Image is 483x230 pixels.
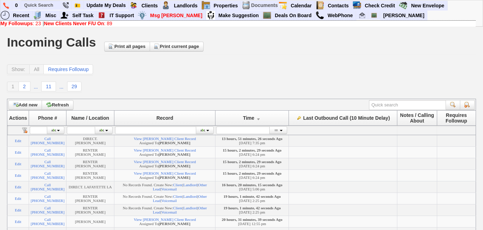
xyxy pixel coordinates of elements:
span: Requires Followup [446,112,467,124]
img: properties.png [201,1,210,10]
a: Voicemail [161,198,177,203]
a: Call [PHONE_NUMBER] [31,183,65,191]
h1: Incoming Calls [7,36,96,49]
td: Assigned To [114,135,215,146]
a: Clients [138,1,161,10]
td: Documents [251,1,278,10]
a: Edit [15,139,21,143]
span: Last Outbound Call (10 Minute Delay) [303,115,390,121]
td: DIRECT. [PERSON_NAME] [66,135,114,146]
a: Voicemail [161,187,177,191]
td: No Records Found. Create New: | | | [114,193,215,204]
a: Check Credit [362,1,398,10]
b: [PERSON_NAME] [158,222,190,226]
a: Call [PHONE_NUMBER] [31,160,65,168]
td: RENTER [PERSON_NAME] [66,193,114,204]
a: Voicemail [161,210,177,214]
td: No Records Found. Create New: | | | [114,204,215,216]
a: Other Lead [153,183,207,191]
a: 29 [67,82,82,91]
td: DIRECT. LAFAYETTE LA [66,181,114,193]
img: landlord.png [162,1,170,10]
span: Phone # [38,115,57,121]
button: Add new [8,100,42,110]
td: [DATE] 2:25 pm [215,193,289,204]
a: Call [PHONE_NUMBER] [31,137,65,145]
input: Quick Search [21,1,60,9]
span: Notes / Calling About [400,112,434,124]
img: Renata@HomeSweetHomeProperties.com [359,12,365,18]
a: ... [30,82,42,91]
img: help2.png [97,11,106,20]
a: Recent [10,11,33,20]
a: Call [PHONE_NUMBER] [31,217,65,226]
a: Other Lead [153,194,207,203]
td: RENTER [PERSON_NAME] [66,146,114,158]
td: Assigned To [114,169,215,181]
th: Actions [7,110,29,125]
b: New Clients Never F/U On [44,21,104,26]
a: WebPhone [325,11,356,20]
td: RENTER [PERSON_NAME] [66,158,114,169]
b: [PERSON_NAME] [158,164,190,168]
a: Landlord [183,194,197,198]
a: Misc [43,11,59,20]
img: phone22.png [63,2,69,8]
a: Properties [211,1,241,10]
b: 16 hours, 20 minutes, 15 seconds Ago [222,183,283,187]
img: creditreport.png [353,1,361,10]
td: [DATE] 2:25 pm [215,204,289,216]
a: Call [PHONE_NUMBER] [31,206,65,214]
img: gmoney.png [399,1,407,10]
div: | [0,21,476,26]
a: Show: [7,64,30,74]
a: Print all pages [104,42,150,51]
a: New Clients Never F/U On: 89 [44,21,112,26]
img: recent.png [1,11,9,20]
a: Contacts [325,1,352,10]
a: Edit [15,219,21,224]
a: Landlords [171,1,201,10]
img: phone.png [3,2,9,9]
a: [PERSON_NAME] [381,11,427,20]
a: Edit [15,208,21,212]
a: Call [PHONE_NUMBER] [31,171,65,180]
a: Landlord [183,183,197,187]
img: officebldg.png [33,11,42,20]
a: Reset filter row [22,127,27,133]
a: Refresh [42,100,73,110]
img: money.png [138,11,147,20]
b: [PERSON_NAME] [158,141,190,145]
a: Call [PHONE_NUMBER] [31,194,65,203]
b: 15 hours, 2 minutes, 29 seconds Ago [223,148,282,152]
b: 15 hours, 2 minutes, 29 seconds Ago [223,160,282,164]
a: My Followups: 23 [0,21,41,26]
a: Client [173,206,183,210]
a: View [PERSON_NAME] Client Record [134,217,196,222]
a: IT Support [107,11,137,20]
a: Call [PHONE_NUMBER] [31,148,65,156]
a: View [PERSON_NAME] Client Record [134,171,196,175]
td: [DATE] 7:35 pm [215,135,289,146]
a: 0 [12,1,21,10]
td: Assigned To [114,158,215,169]
a: Client [173,183,183,187]
a: Requires Followup [44,64,93,74]
a: Deals On Board [272,11,315,20]
a: View [PERSON_NAME] Client Record [134,148,196,152]
a: Msg [PERSON_NAME] [147,11,205,20]
a: Self Task [70,11,97,20]
a: Edit [15,196,21,201]
img: clients.png [129,1,138,10]
b: [PERSON_NAME] [158,175,190,180]
b: 19 hours, 1 minute, 42 seconds Ago [223,194,281,198]
input: Quick search [369,100,446,110]
a: Calendar [288,1,315,10]
span: Time [243,115,254,121]
a: Landlord [183,206,197,210]
td: RENTER [PERSON_NAME] [66,169,114,181]
a: All [30,64,44,74]
a: View [PERSON_NAME] Client Record [134,137,196,141]
img: myadd.png [60,11,69,20]
img: su2.jpg [206,11,215,20]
